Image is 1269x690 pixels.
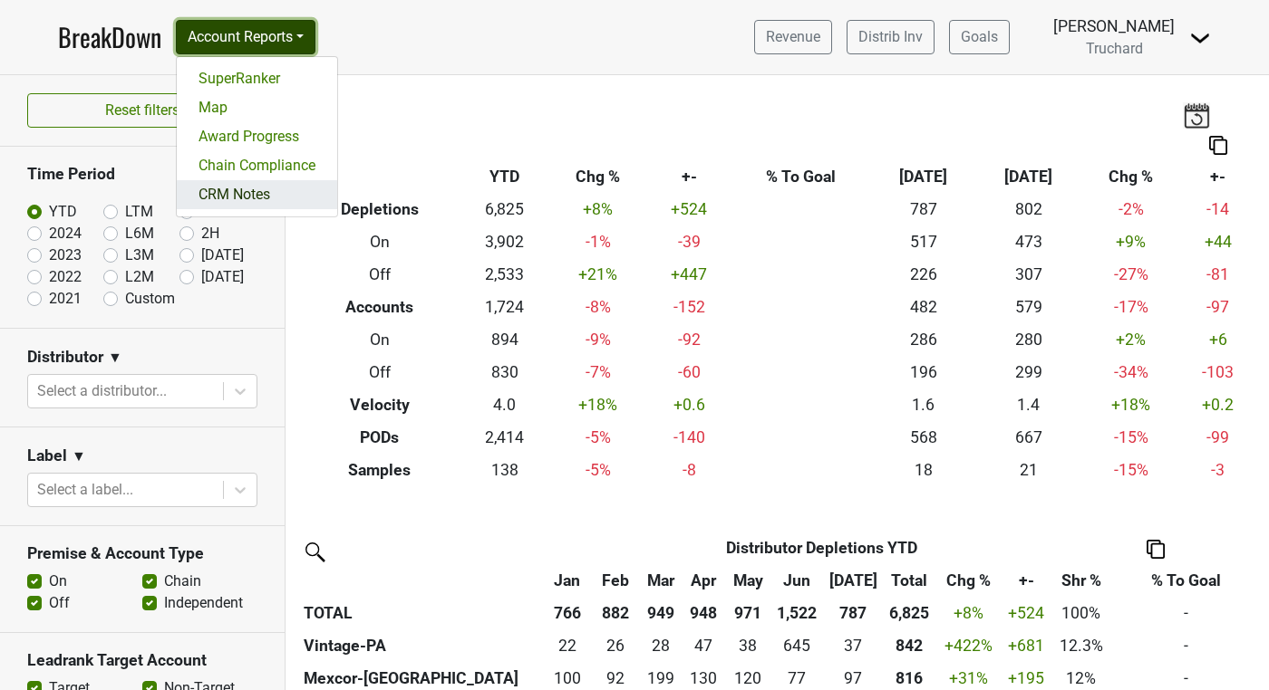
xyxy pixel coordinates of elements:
[460,194,549,226] td: 6,825
[644,634,678,657] div: 28
[1007,634,1046,657] div: +681
[647,356,731,388] td: -60
[299,194,460,226] th: Depletions
[1189,27,1211,49] img: Dropdown Menu
[460,356,549,388] td: 830
[177,64,337,93] a: SuperRanker
[597,666,634,690] div: 92
[548,292,647,324] td: -8 %
[548,356,647,388] td: -7 %
[871,356,976,388] td: 196
[597,634,634,657] div: 26
[299,536,328,565] img: filter
[976,226,1081,259] td: 473
[775,666,819,690] div: 77
[1081,226,1180,259] td: +9 %
[460,454,549,486] td: 138
[1081,194,1180,226] td: -2 %
[27,544,257,563] h3: Premise & Account Type
[546,634,588,657] div: 22
[1007,666,1046,690] div: +195
[49,592,70,614] label: Off
[828,634,879,657] div: 37
[871,161,976,194] th: [DATE]
[125,288,175,310] label: Custom
[1081,259,1180,292] td: -27 %
[1111,564,1261,597] th: % To Goal: activate to sort column ascending
[976,388,1081,421] td: 1.4
[548,226,647,259] td: -1 %
[593,597,639,629] th: 882
[299,564,541,597] th: &nbsp;: activate to sort column ascending
[125,266,154,288] label: L2M
[460,421,549,454] td: 2,414
[935,564,1003,597] th: Chg %: activate to sort column ascending
[682,629,725,662] td: 46.65
[201,266,244,288] label: [DATE]
[177,180,337,209] a: CRM Notes
[884,629,935,662] th: 842.390
[1180,161,1255,194] th: +-
[954,604,983,622] span: +8%
[548,194,647,226] td: +8 %
[1180,421,1255,454] td: -99
[49,244,82,266] label: 2023
[871,226,976,259] td: 517
[299,292,460,324] th: Accounts
[49,288,82,310] label: 2021
[299,226,460,259] th: On
[1180,388,1255,421] td: +0.2
[58,18,161,56] a: BreakDown
[299,259,460,292] th: Off
[828,666,879,690] div: 97
[125,244,154,266] label: L3M
[682,597,725,629] th: 948
[548,421,647,454] td: -5 %
[1008,604,1044,622] span: +524
[730,666,767,690] div: 120
[647,161,731,194] th: +-
[1086,40,1143,57] span: Truchard
[1081,421,1180,454] td: -15 %
[299,388,460,421] th: Velocity
[1180,194,1255,226] td: -14
[823,629,884,662] td: 36.91
[201,223,219,244] label: 2H
[644,666,678,690] div: 199
[1180,259,1255,292] td: -81
[164,570,201,592] label: Chain
[1147,540,1165,559] img: Copy to clipboard
[299,324,460,357] th: On
[1051,597,1112,629] td: 100%
[884,564,935,597] th: Total: activate to sort column ascending
[177,151,337,180] a: Chain Compliance
[299,597,541,629] th: TOTAL
[546,666,588,690] div: 100
[639,597,683,629] th: 949
[1081,161,1180,194] th: Chg %
[1180,226,1255,259] td: +44
[976,161,1081,194] th: [DATE]
[460,324,549,357] td: 894
[871,324,976,357] td: 286
[108,347,122,369] span: ▼
[1053,14,1175,38] div: [PERSON_NAME]
[1180,324,1255,357] td: +6
[1051,629,1112,662] td: 12.3%
[548,259,647,292] td: +21 %
[201,244,244,266] label: [DATE]
[1081,292,1180,324] td: -17 %
[49,266,82,288] label: 2022
[125,201,153,223] label: LTM
[541,629,593,662] td: 22.33
[771,564,823,597] th: Jun: activate to sort column ascending
[548,388,647,421] td: +18 %
[27,93,257,128] button: Reset filters
[647,324,731,357] td: -92
[976,421,1081,454] td: 667
[976,194,1081,226] td: 802
[871,292,976,324] td: 482
[871,259,976,292] td: 226
[730,634,767,657] div: 38
[686,634,721,657] div: 47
